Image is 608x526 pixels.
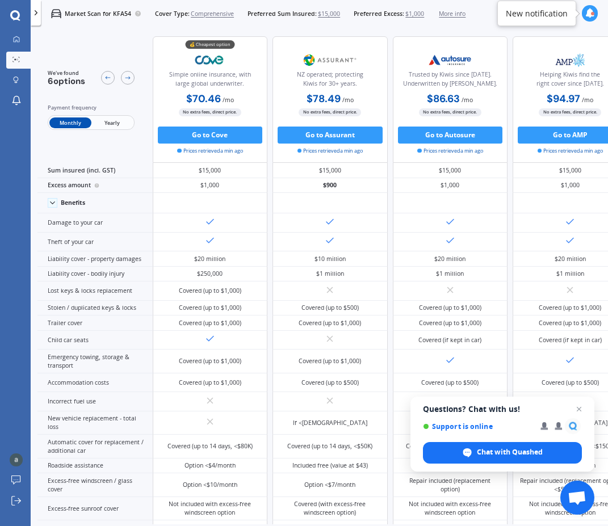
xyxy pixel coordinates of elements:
[423,422,532,431] span: Support is online
[542,49,598,70] img: AMP.webp
[316,270,344,278] div: $1 million
[292,461,368,470] div: Included free (value at $43)
[539,336,602,344] div: Covered (if kept in car)
[547,92,580,106] b: $94.97
[297,147,363,155] span: Prices retrieved a min ago
[179,304,241,312] div: Covered (up to $1,000)
[462,96,473,104] span: / mo
[37,458,153,474] div: Roadside assistance
[318,10,340,18] span: $15,000
[155,10,190,18] span: Cover Type:
[418,336,481,344] div: Covered (if kept in car)
[49,117,91,129] span: Monthly
[417,147,483,155] span: Prices retrieved a min ago
[37,301,153,316] div: Stolen / duplicated keys & locks
[436,270,464,278] div: $1 million
[399,477,501,494] div: Repair included (replacement option)
[248,10,317,18] span: Preferred Sum Insured:
[37,497,153,521] div: Excess-free sunroof cover
[37,411,153,435] div: New vehicle replacement - total loss
[302,49,358,70] img: Assurant.png
[439,10,466,18] span: More info
[398,127,503,144] button: Go to Autosure
[419,108,481,116] span: No extra fees, direct price.
[421,378,479,387] div: Covered (up to $500)
[191,10,234,18] span: Comprehensive
[48,69,85,77] span: We've found
[342,96,354,104] span: / mo
[37,435,153,458] div: Automatic cover for replacement / additional car
[399,500,501,517] div: Not included with excess-free windscreen option
[37,267,153,282] div: Liability cover - bodily injury
[197,270,223,278] div: $250,000
[61,199,85,207] div: Benefits
[158,127,263,144] button: Go to Cove
[304,481,355,489] div: Option <$7/month
[560,481,594,515] a: Open chat
[37,233,153,252] div: Theft of your car
[37,350,153,373] div: Emergency towing, storage & transport
[37,331,153,350] div: Child car seats
[223,96,234,104] span: / mo
[186,92,221,106] b: $70.46
[37,373,153,393] div: Accommodation costs
[159,500,261,517] div: Not included with excess-free windscreen option
[538,147,603,155] span: Prices retrieved a min ago
[185,461,236,470] div: Option <$4/month
[555,255,586,263] div: $20 million
[299,357,361,365] div: Covered (up to $1,000)
[51,9,61,19] img: car.f15378c7a67c060ca3f3.svg
[406,442,494,451] div: Covered (up to 14 days, <$150K)
[37,315,153,331] div: Trailer cover
[37,178,153,193] div: Excess amount
[10,453,23,466] img: ACg8ocIwpvupjjTwcRirIimuMXPMrSF3aOWF7CMjxag7leyImuLFBg=s96-c
[91,117,133,129] span: Yearly
[539,108,601,116] span: No extra fees, direct price.
[405,10,424,18] span: $1,000
[506,8,568,19] div: New notification
[301,378,359,387] div: Covered (up to $500)
[279,500,381,517] div: Covered (with excess-free windscreen option)
[419,319,481,327] div: Covered (up to $1,000)
[179,108,241,116] span: No extra fees, direct price.
[582,96,593,104] span: / mo
[182,49,238,70] img: Cove.webp
[542,378,599,387] div: Covered (up to $500)
[393,178,508,193] div: $1,000
[354,10,404,18] span: Preferred Excess:
[299,108,361,116] span: No extra fees, direct price.
[434,255,466,263] div: $20 million
[37,473,153,497] div: Excess-free windscreen / glass cover
[37,163,153,178] div: Sum insured (incl. GST)
[37,392,153,411] div: Incorrect fuel use
[422,49,478,70] img: Autosure.webp
[183,481,237,489] div: Option <$10/month
[48,75,85,87] span: 6 options
[153,163,268,178] div: $15,000
[65,10,131,18] p: Market Scan for KFA54
[400,70,501,92] div: Trusted by Kiwis since [DATE]. Underwritten by [PERSON_NAME].
[423,442,582,464] span: Chat with Quashed
[280,70,380,92] div: NZ operated; protecting Kiwis for 30+ years.
[419,304,481,312] div: Covered (up to $1,000)
[307,92,341,106] b: $78.49
[179,287,241,295] div: Covered (up to $1,000)
[177,147,243,155] span: Prices retrieved a min ago
[153,178,268,193] div: $1,000
[160,70,261,92] div: Simple online insurance, with large global underwriter.
[393,163,508,178] div: $15,000
[179,378,241,387] div: Covered (up to $1,000)
[287,442,372,451] div: Covered (up to 14 days, <$50K)
[179,357,241,365] div: Covered (up to $1,000)
[37,251,153,267] div: Liability cover - property damages
[37,281,153,301] div: Lost keys & locks replacement
[477,447,543,457] span: Chat with Quashed
[423,405,582,414] span: Questions? Chat with us!
[37,213,153,233] div: Damage to your car
[272,163,388,178] div: $15,000
[179,319,241,327] div: Covered (up to $1,000)
[301,304,359,312] div: Covered (up to $500)
[539,319,601,327] div: Covered (up to $1,000)
[48,103,135,112] div: Payment frequency
[293,419,367,427] div: If <[DEMOGRAPHIC_DATA]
